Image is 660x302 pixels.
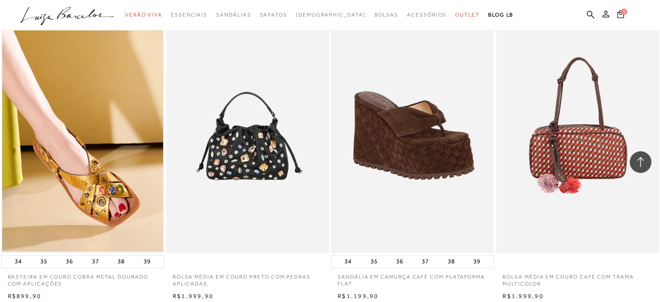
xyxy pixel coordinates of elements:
[471,256,483,268] button: 39
[497,10,658,252] img: BOLSA MÉDIA EM COURO CAFÉ COM TRAMA MULTICOLOR
[407,7,447,23] a: categoryNavScreenReaderText
[419,256,431,268] button: 37
[488,7,513,23] a: BLOG LB
[455,7,479,23] a: categoryNavScreenReaderText
[488,12,513,18] span: BLOG LB
[374,12,398,18] span: Bolsas
[338,292,378,299] span: R$1.199,90
[171,7,207,23] a: categoryNavScreenReaderText
[407,12,447,18] span: Acessórios
[621,9,627,15] span: 0
[216,7,251,23] a: categoryNavScreenReaderText
[332,8,494,253] img: SANDÁLIA EM CAMURÇA CAFÉ COM PLATAFORMA FLAT
[125,12,162,18] span: Verão Viva
[331,268,494,288] a: SANDÁLIA EM CAMURÇA CAFÉ COM PLATAFORMA FLAT
[445,256,457,268] button: 38
[368,256,380,268] button: 35
[1,268,164,288] a: RASTEIRA EM COURO COBRA METAL DOURADO COM APLICAÇÕES
[141,256,153,268] button: 39
[171,12,207,18] span: Essenciais
[332,10,493,252] a: SANDÁLIA EM CAMURÇA CAFÉ COM PLATAFORMA FLAT
[259,12,287,18] span: Sapatos
[12,256,24,268] button: 34
[115,256,127,268] button: 38
[296,12,366,18] span: [DEMOGRAPHIC_DATA]
[38,256,50,268] button: 35
[259,7,287,23] a: categoryNavScreenReaderText
[2,10,163,252] img: RASTEIRA EM COURO COBRA METAL DOURADO COM APLICAÇÕES
[455,12,479,18] span: Outlet
[496,268,659,288] a: BOLSA MÉDIA EM COURO CAFÉ COM TRAMA MULTICOLOR
[342,256,354,268] button: 34
[63,256,76,268] button: 36
[8,292,42,299] span: R$899,90
[394,256,406,268] button: 36
[89,256,102,268] button: 37
[173,292,213,299] span: R$1.999,90
[125,7,162,23] a: categoryNavScreenReaderText
[167,10,328,252] a: BOLSA MÉDIA EM COURO PRETO COM PEDRAS APLICADAS BOLSA MÉDIA EM COURO PRETO COM PEDRAS APLICADAS
[2,10,163,252] a: RASTEIRA EM COURO COBRA METAL DOURADO COM APLICAÇÕES RASTEIRA EM COURO COBRA METAL DOURADO COM AP...
[296,7,366,23] a: noSubCategoriesText
[374,7,398,23] a: categoryNavScreenReaderText
[166,268,329,288] a: BOLSA MÉDIA EM COURO PRETO COM PEDRAS APLICADAS
[614,10,627,21] button: 0
[502,292,543,299] span: R$1.999,90
[497,10,658,252] a: BOLSA MÉDIA EM COURO CAFÉ COM TRAMA MULTICOLOR BOLSA MÉDIA EM COURO CAFÉ COM TRAMA MULTICOLOR
[167,10,328,252] img: BOLSA MÉDIA EM COURO PRETO COM PEDRAS APLICADAS
[216,12,251,18] span: Sandálias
